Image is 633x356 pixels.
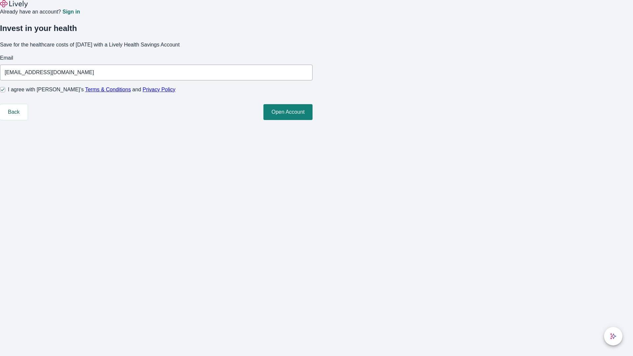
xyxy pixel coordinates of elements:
a: Terms & Conditions [85,87,131,92]
button: Open Account [263,104,313,120]
button: chat [604,327,622,345]
a: Sign in [62,9,80,15]
a: Privacy Policy [143,87,176,92]
svg: Lively AI Assistant [610,333,617,340]
span: I agree with [PERSON_NAME]’s and [8,86,175,94]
